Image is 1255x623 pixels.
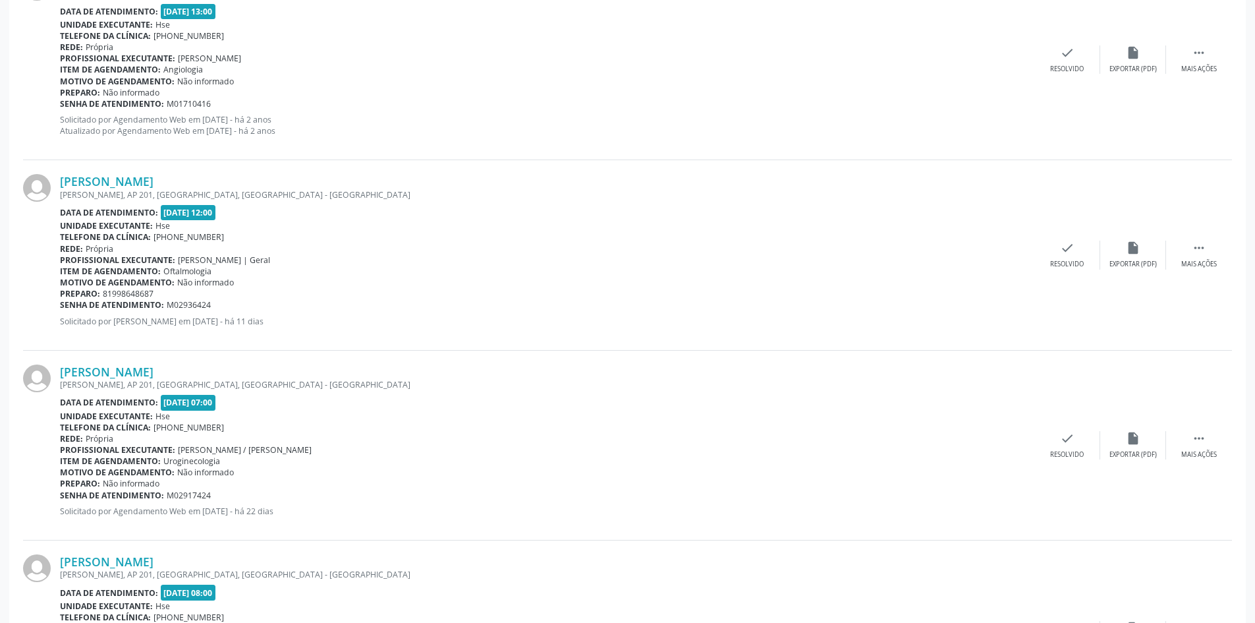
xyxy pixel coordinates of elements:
span: Própria [86,243,113,254]
i: check [1060,431,1074,446]
i: insert_drive_file [1126,45,1140,60]
div: Exportar (PDF) [1109,450,1157,460]
b: Item de agendamento: [60,64,161,75]
i:  [1192,45,1206,60]
span: Própria [86,433,113,444]
span: [DATE] 08:00 [161,585,216,600]
span: [DATE] 12:00 [161,205,216,220]
div: [PERSON_NAME], AP 201, [GEOGRAPHIC_DATA], [GEOGRAPHIC_DATA] - [GEOGRAPHIC_DATA] [60,189,1034,200]
div: Exportar (PDF) [1109,65,1157,74]
b: Unidade executante: [60,601,153,612]
b: Unidade executante: [60,19,153,30]
b: Motivo de agendamento: [60,467,175,478]
b: Data de atendimento: [60,587,158,599]
span: [PHONE_NUMBER] [153,422,224,433]
span: M02917424 [167,490,211,501]
div: Exportar (PDF) [1109,260,1157,269]
b: Rede: [60,433,83,444]
div: Mais ações [1181,450,1217,460]
span: M01710416 [167,98,211,109]
b: Rede: [60,42,83,53]
div: Mais ações [1181,260,1217,269]
i: insert_drive_file [1126,431,1140,446]
span: Própria [86,42,113,53]
div: Mais ações [1181,65,1217,74]
img: img [23,554,51,582]
span: [DATE] 07:00 [161,395,216,410]
b: Item de agendamento: [60,456,161,467]
div: Resolvido [1050,65,1084,74]
b: Preparo: [60,288,100,299]
span: Hse [155,411,170,422]
div: [PERSON_NAME], AP 201, [GEOGRAPHIC_DATA], [GEOGRAPHIC_DATA] - [GEOGRAPHIC_DATA] [60,569,1034,580]
b: Telefone da clínica: [60,612,151,623]
span: Não informado [177,76,234,87]
span: Hse [155,601,170,612]
b: Preparo: [60,478,100,489]
b: Data de atendimento: [60,207,158,218]
a: [PERSON_NAME] [60,174,153,189]
span: Angiologia [163,64,203,75]
span: M02936424 [167,299,211,311]
b: Senha de atendimento: [60,490,164,501]
span: [PERSON_NAME] | Geral [178,254,270,266]
div: Resolvido [1050,260,1084,269]
span: [PHONE_NUMBER] [153,231,224,243]
b: Profissional executante: [60,254,175,266]
a: [PERSON_NAME] [60,365,153,379]
span: [PERSON_NAME] / [PERSON_NAME] [178,444,312,456]
b: Motivo de agendamento: [60,76,175,87]
img: img [23,174,51,202]
b: Data de atendimento: [60,6,158,17]
span: [PHONE_NUMBER] [153,30,224,42]
span: Não informado [103,87,159,98]
b: Rede: [60,243,83,254]
b: Telefone da clínica: [60,30,151,42]
p: Solicitado por Agendamento Web em [DATE] - há 2 anos Atualizado por Agendamento Web em [DATE] - h... [60,114,1034,136]
b: Senha de atendimento: [60,98,164,109]
span: [PERSON_NAME] [178,53,241,64]
div: Resolvido [1050,450,1084,460]
span: Oftalmologia [163,266,211,277]
b: Profissional executante: [60,444,175,456]
b: Motivo de agendamento: [60,277,175,288]
b: Unidade executante: [60,220,153,231]
b: Senha de atendimento: [60,299,164,311]
span: Não informado [177,277,234,288]
span: Hse [155,19,170,30]
b: Telefone da clínica: [60,422,151,433]
b: Item de agendamento: [60,266,161,277]
span: 81998648687 [103,288,153,299]
span: Não informado [103,478,159,489]
a: [PERSON_NAME] [60,554,153,569]
span: Hse [155,220,170,231]
span: Não informado [177,467,234,478]
i:  [1192,241,1206,255]
p: Solicitado por Agendamento Web em [DATE] - há 22 dias [60,506,1034,517]
p: Solicitado por [PERSON_NAME] em [DATE] - há 11 dias [60,316,1034,327]
b: Profissional executante: [60,53,175,64]
span: [PHONE_NUMBER] [153,612,224,623]
b: Unidade executante: [60,411,153,422]
div: [PERSON_NAME], AP 201, [GEOGRAPHIC_DATA], [GEOGRAPHIC_DATA] - [GEOGRAPHIC_DATA] [60,379,1034,390]
span: [DATE] 13:00 [161,4,216,19]
i:  [1192,431,1206,446]
i: insert_drive_file [1126,241,1140,255]
b: Preparo: [60,87,100,98]
b: Data de atendimento: [60,397,158,408]
b: Telefone da clínica: [60,231,151,243]
i: check [1060,241,1074,255]
img: img [23,365,51,392]
span: Uroginecologia [163,456,220,467]
i: check [1060,45,1074,60]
